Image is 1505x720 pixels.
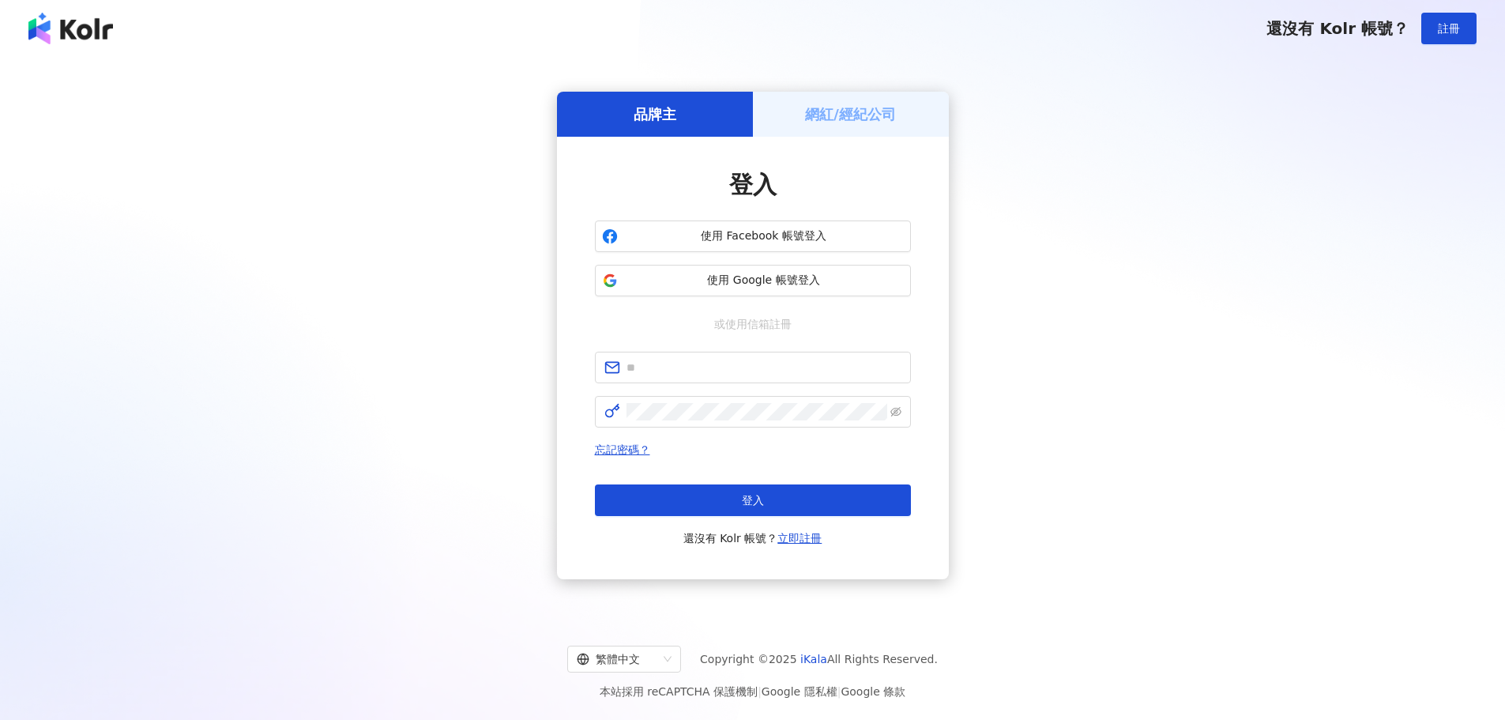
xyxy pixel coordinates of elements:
[703,315,803,333] span: 或使用信箱註冊
[595,443,650,456] a: 忘記密碼？
[1266,19,1409,38] span: 還沒有 Kolr 帳號？
[700,650,938,669] span: Copyright © 2025 All Rights Reserved.
[777,532,822,545] a: 立即註冊
[841,685,905,698] a: Google 條款
[1421,13,1477,44] button: 註冊
[805,104,896,124] h5: 網紅/經紀公司
[624,228,904,244] span: 使用 Facebook 帳號登入
[1438,22,1460,35] span: 註冊
[729,171,777,198] span: 登入
[800,653,827,665] a: iKala
[28,13,113,44] img: logo
[624,273,904,288] span: 使用 Google 帳號登入
[758,685,762,698] span: |
[595,484,911,516] button: 登入
[742,494,764,507] span: 登入
[683,529,822,548] span: 還沒有 Kolr 帳號？
[595,265,911,296] button: 使用 Google 帳號登入
[837,685,841,698] span: |
[600,682,905,701] span: 本站採用 reCAPTCHA 保護機制
[634,104,676,124] h5: 品牌主
[890,406,901,417] span: eye-invisible
[762,685,837,698] a: Google 隱私權
[577,646,657,672] div: 繁體中文
[595,221,911,252] button: 使用 Facebook 帳號登入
